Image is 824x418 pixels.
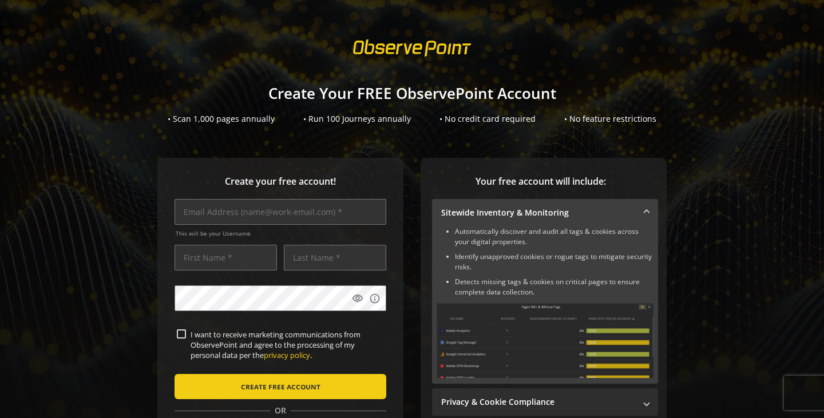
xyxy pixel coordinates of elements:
div: • Scan 1,000 pages annually [168,113,275,125]
li: Detects missing tags & cookies on critical pages to ensure complete data collection. [455,277,653,297]
div: Sitewide Inventory & Monitoring [432,226,658,384]
mat-icon: info [369,293,381,304]
span: OR [270,405,291,416]
mat-icon: visibility [352,293,363,304]
mat-expansion-panel-header: Privacy & Cookie Compliance [432,388,658,416]
span: This will be your Username [176,229,386,237]
span: Create your free account! [175,175,386,188]
mat-panel-title: Privacy & Cookie Compliance [441,396,635,408]
label: I want to receive marketing communications from ObservePoint and agree to the processing of my pe... [186,329,384,361]
mat-expansion-panel-header: Sitewide Inventory & Monitoring [432,199,658,226]
span: Your free account will include: [432,175,649,188]
input: Last Name * [284,245,386,270]
div: • No feature restrictions [564,113,656,125]
button: CREATE FREE ACCOUNT [175,374,386,399]
input: Email Address (name@work-email.com) * [175,199,386,225]
div: • Run 100 Journeys annually [303,113,411,125]
span: CREATE FREE ACCOUNT [241,376,320,397]
li: Automatically discover and audit all tags & cookies across your digital properties. [455,226,653,247]
a: privacy policy [264,350,310,360]
div: • No credit card required [439,113,536,125]
mat-panel-title: Sitewide Inventory & Monitoring [441,207,635,218]
img: Sitewide Inventory & Monitoring [437,303,653,378]
input: First Name * [175,245,277,270]
li: Identify unapproved cookies or rogue tags to mitigate security risks. [455,252,653,272]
